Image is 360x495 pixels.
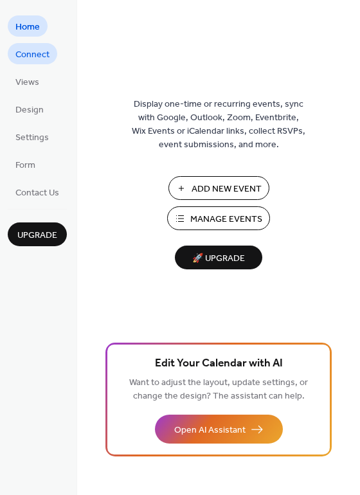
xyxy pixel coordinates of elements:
a: Design [8,98,51,120]
span: Upgrade [17,229,57,242]
button: Upgrade [8,222,67,246]
a: Connect [8,43,57,64]
span: Design [15,104,44,117]
button: Add New Event [168,176,269,200]
span: Want to adjust the layout, update settings, or change the design? The assistant can help. [129,374,308,405]
a: Contact Us [8,181,67,203]
span: Settings [15,131,49,145]
span: Form [15,159,35,172]
span: Contact Us [15,186,59,200]
span: Add New Event [192,183,262,196]
button: 🚀 Upgrade [175,246,262,269]
a: Views [8,71,47,92]
span: Views [15,76,39,89]
a: Home [8,15,48,37]
span: 🚀 Upgrade [183,250,255,267]
button: Open AI Assistant [155,415,283,444]
a: Settings [8,126,57,147]
a: Form [8,154,43,175]
span: Edit Your Calendar with AI [155,355,283,373]
span: Manage Events [190,213,262,226]
span: Connect [15,48,50,62]
span: Open AI Assistant [174,424,246,437]
span: Display one-time or recurring events, sync with Google, Outlook, Zoom, Eventbrite, Wix Events or ... [132,98,305,152]
span: Home [15,21,40,34]
button: Manage Events [167,206,270,230]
